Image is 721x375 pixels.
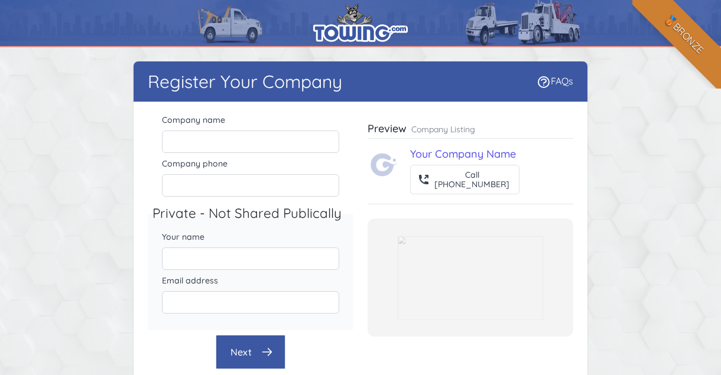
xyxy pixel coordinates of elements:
[152,204,358,224] legend: Private - Not Shared Publically
[216,335,285,369] button: Next
[162,114,339,126] label: Company name
[162,231,339,243] label: Your name
[410,147,516,161] a: Your Company Name
[410,165,519,194] button: Call[PHONE_NUMBER]
[162,158,339,169] label: Company phone
[434,170,509,189] div: Call [PHONE_NUMBER]
[537,75,573,87] a: FAQs
[370,151,398,179] img: Towing.com Logo
[162,275,339,286] label: Email address
[411,123,475,135] p: Company Listing
[313,3,408,42] img: logo.png
[148,71,342,92] h1: Register Your Company
[368,122,407,136] h3: Preview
